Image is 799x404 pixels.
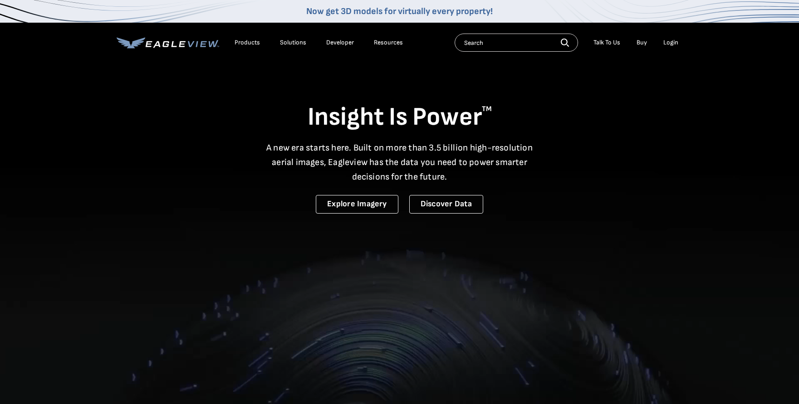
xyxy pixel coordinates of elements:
[455,34,578,52] input: Search
[280,39,306,47] div: Solutions
[261,141,539,184] p: A new era starts here. Built on more than 3.5 billion high-resolution aerial images, Eagleview ha...
[326,39,354,47] a: Developer
[409,195,483,214] a: Discover Data
[117,102,683,133] h1: Insight Is Power
[637,39,647,47] a: Buy
[374,39,403,47] div: Resources
[663,39,678,47] div: Login
[306,6,493,17] a: Now get 3D models for virtually every property!
[316,195,398,214] a: Explore Imagery
[482,105,492,113] sup: TM
[235,39,260,47] div: Products
[593,39,620,47] div: Talk To Us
